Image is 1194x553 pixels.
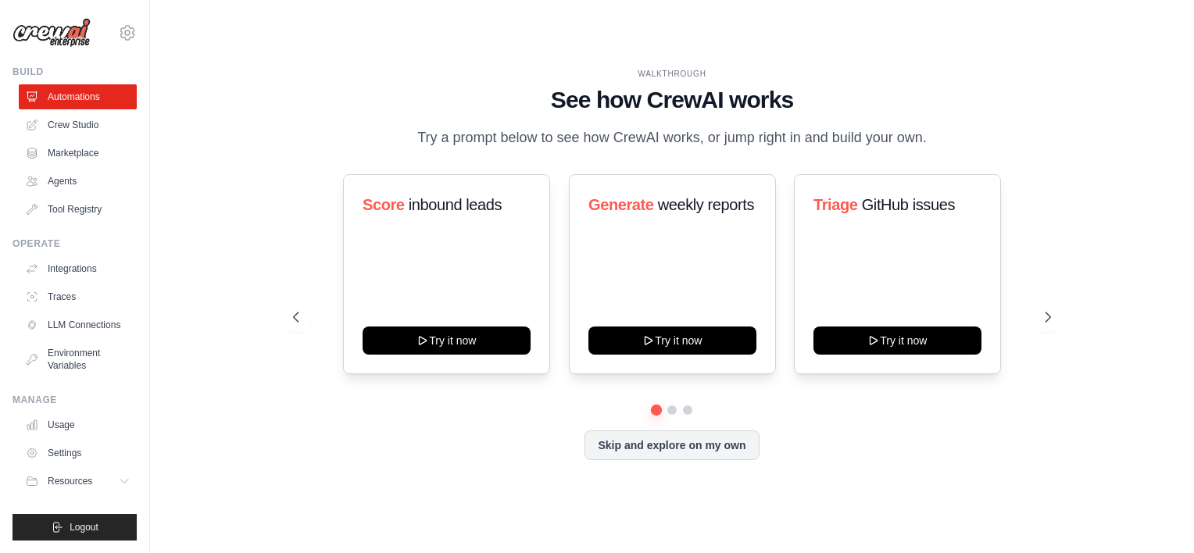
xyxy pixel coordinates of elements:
span: Resources [48,475,92,487]
button: Logout [13,514,137,541]
a: Marketplace [19,141,137,166]
span: GitHub issues [862,196,955,213]
img: Logo [13,18,91,48]
div: Operate [13,237,137,250]
a: Tool Registry [19,197,137,222]
div: WALKTHROUGH [293,68,1051,80]
button: Resources [19,469,137,494]
span: inbound leads [409,196,502,213]
a: Agents [19,169,137,194]
a: Crew Studio [19,112,137,137]
span: weekly reports [657,196,753,213]
a: Automations [19,84,137,109]
div: Manage [13,394,137,406]
button: Skip and explore on my own [584,430,759,460]
button: Try it now [363,326,531,355]
span: Score [363,196,405,213]
a: Integrations [19,256,137,281]
a: LLM Connections [19,312,137,337]
button: Try it now [588,326,756,355]
span: Triage [813,196,858,213]
a: Environment Variables [19,341,137,378]
button: Try it now [813,326,981,355]
a: Traces [19,284,137,309]
a: Usage [19,412,137,437]
span: Generate [588,196,654,213]
span: Logout [70,521,98,533]
div: Build [13,66,137,78]
p: Try a prompt below to see how CrewAI works, or jump right in and build your own. [409,127,935,149]
h1: See how CrewAI works [293,86,1051,114]
a: Settings [19,441,137,466]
